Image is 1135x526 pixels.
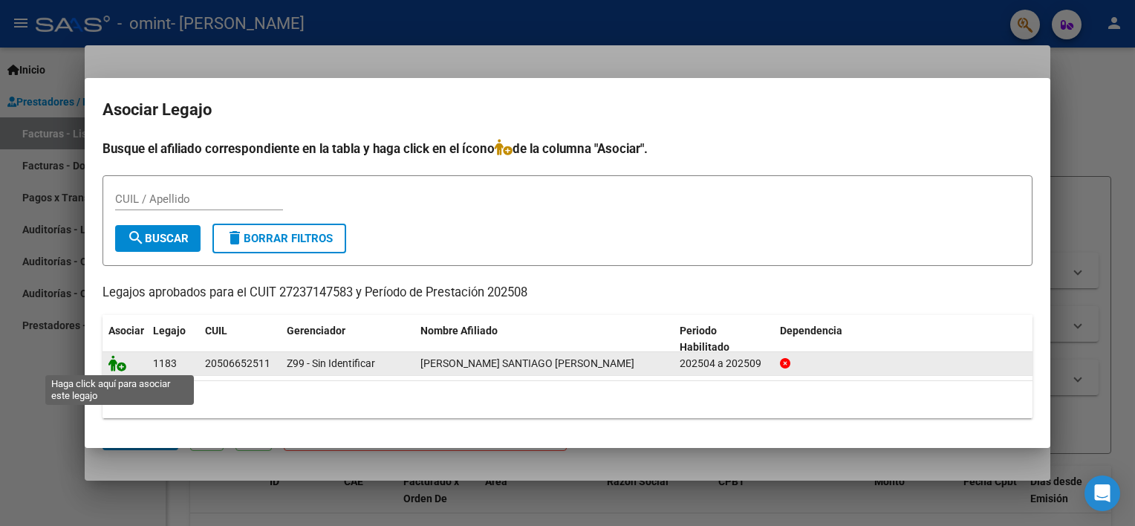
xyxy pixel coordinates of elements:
mat-icon: delete [226,229,244,247]
span: Asociar [108,325,144,337]
datatable-header-cell: Gerenciador [281,315,414,364]
datatable-header-cell: Legajo [147,315,199,364]
div: 202504 a 202509 [680,355,768,372]
span: CUIL [205,325,227,337]
span: Dependencia [780,325,842,337]
span: Borrar Filtros [226,232,333,245]
span: Nombre Afiliado [420,325,498,337]
div: Open Intercom Messenger [1084,475,1120,511]
datatable-header-cell: Periodo Habilitado [674,315,774,364]
datatable-header-cell: Dependencia [774,315,1033,364]
datatable-header-cell: Nombre Afiliado [414,315,674,364]
div: 1 registros [103,381,1032,418]
span: Z99 - Sin Identificar [287,357,375,369]
h4: Busque el afiliado correspondiente en la tabla y haga click en el ícono de la columna "Asociar". [103,139,1032,158]
span: HERNANDEZ SANTIAGO JOAQUIN [420,357,634,369]
datatable-header-cell: Asociar [103,315,147,364]
div: 20506652511 [205,355,270,372]
button: Buscar [115,225,201,252]
mat-icon: search [127,229,145,247]
span: Periodo Habilitado [680,325,729,354]
button: Borrar Filtros [212,224,346,253]
span: Legajo [153,325,186,337]
h2: Asociar Legajo [103,96,1032,124]
p: Legajos aprobados para el CUIT 27237147583 y Período de Prestación 202508 [103,284,1032,302]
datatable-header-cell: CUIL [199,315,281,364]
span: 1183 [153,357,177,369]
span: Buscar [127,232,189,245]
span: Gerenciador [287,325,345,337]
